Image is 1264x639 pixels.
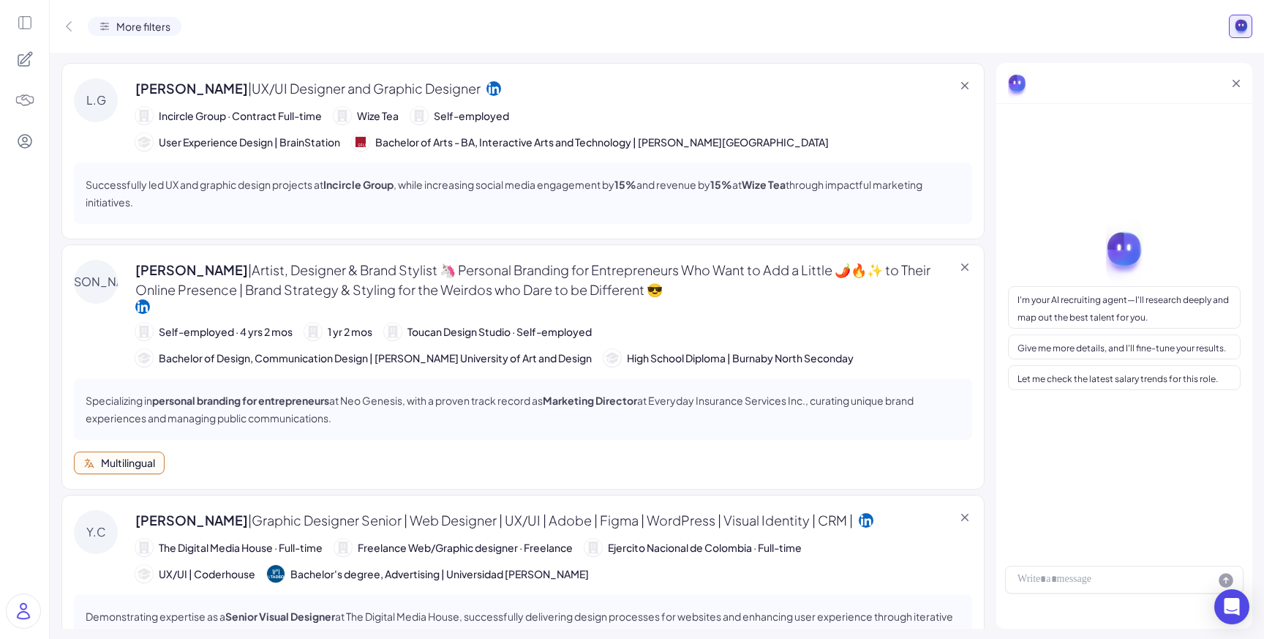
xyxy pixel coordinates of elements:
strong: personal branding for entrepreneurs [152,394,329,407]
span: Give me more details, and I'll fine-tune your results. [1017,343,1226,354]
img: 318.jpg [352,133,369,151]
div: Multilingual [101,455,155,471]
span: Self-employed · 4 yrs 2 mos [159,324,293,340]
img: 4blF7nbYMBMHBwcHBwcHBwcHBwcHBwcHB4es+Bd0DLy0SdzEZwAAAABJRU5ErkJggg== [15,90,35,111]
strong: Senior Visual Designer [225,610,335,623]
span: | Artist, Designer & Brand Stylist 🦄 Personal Branding for Entrepreneurs Who Want to Add a Little... [135,261,930,298]
span: Bachelor's degree, Advertising | Universidad [PERSON_NAME] [290,567,589,582]
span: | UX/UI Designer and Graphic Designer [248,80,481,97]
span: User Experience Design | BrainStation [159,135,340,150]
strong: Incircle Group [323,178,394,191]
span: Incircle Group · Contract Full-time [159,108,322,124]
div: Y.C [74,510,118,554]
span: 1 yr 2 mos [328,324,372,340]
strong: Wize Tea [742,178,786,191]
strong: Marketing Director [543,394,637,407]
span: High School Diploma | Burnaby North Seconday [627,351,854,366]
img: 1407.jpg [267,565,285,583]
span: [PERSON_NAME] [135,510,853,530]
span: I'm your AI recruiting agent—I'll research deeply and map out the best talent for you. [1017,294,1229,323]
p: Specializing in at Neo Genesis, with a proven track record as at Everyday Insurance Services Inc.... [86,392,960,427]
span: Bachelor of Design, Communication Design | [PERSON_NAME] University of Art and Design [159,351,592,366]
span: Ejercito Nacional de Colombia · Full-time [608,540,802,556]
strong: 15% [614,178,636,191]
span: Bachelor of Arts - BA, Interactive Arts and Technology | [PERSON_NAME][GEOGRAPHIC_DATA] [375,135,829,150]
div: Open Intercom Messenger [1214,589,1249,624]
span: | Graphic Designer Senior | Web Designer | UX/UI | Adobe | Figma | WordPress | Visual Identity | ... [248,512,853,528]
span: Toucan Design Studio · Self-employed [407,324,592,340]
span: [PERSON_NAME] [135,78,481,98]
span: More filters [116,19,170,34]
p: Successfully led UX and graphic design projects at , while increasing social media engagement by ... [86,176,960,211]
div: [PERSON_NAME] [74,260,118,304]
span: [PERSON_NAME] [135,260,966,299]
span: Self-employed [434,108,509,124]
span: Freelance Web/Graphic designer · Freelance [358,540,573,556]
img: user_logo.png [7,594,40,628]
span: UX/UI | Coderhouse [159,567,255,582]
span: The Digital Media House · Full-time [159,540,323,556]
div: L.G [74,78,118,122]
span: Let me check the latest salary trends for this role. [1017,373,1218,384]
span: Wize Tea [357,108,399,124]
strong: 15% [710,178,732,191]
